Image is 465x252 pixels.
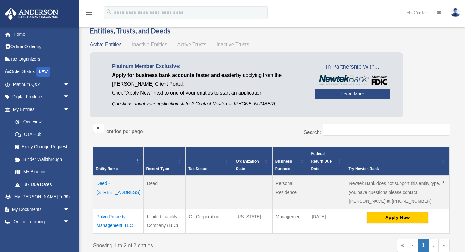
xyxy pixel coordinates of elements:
[4,53,79,65] a: Tax Organizers
[304,130,321,135] label: Search:
[186,147,233,175] th: Tax Status: Activate to sort
[349,165,440,173] div: Try Newtek Bank
[3,8,60,20] img: Anderson Advisors Platinum Portal
[236,159,259,171] span: Organization State
[9,141,76,153] a: Entity Change Request
[188,167,207,171] span: Tax Status
[63,203,76,216] span: arrow_drop_down
[438,239,449,252] a: Last
[429,239,438,252] a: Next
[112,72,236,78] span: Apply for business bank accounts faster and easier
[4,216,79,228] a: Online Learningarrow_drop_down
[4,28,79,40] a: Home
[93,175,144,209] td: Deed - [STREET_ADDRESS]
[63,78,76,91] span: arrow_drop_down
[93,209,144,233] td: Polvo Property Management, LLC
[4,228,79,241] a: Billingarrow_drop_down
[9,153,76,166] a: Binder Walkthrough
[272,147,308,175] th: Business Purpose: Activate to sort
[85,11,93,16] a: menu
[315,89,390,99] a: Learn More
[9,128,76,141] a: CTA Hub
[4,191,79,203] a: My [PERSON_NAME] Teamarrow_drop_down
[9,166,76,178] a: My Blueprint
[451,8,460,17] img: User Pic
[63,216,76,229] span: arrow_drop_down
[233,147,273,175] th: Organization State: Activate to sort
[177,42,207,47] span: Active Trusts
[9,116,73,128] a: Overview
[90,42,121,47] span: Active Entities
[4,103,76,116] a: My Entitiesarrow_drop_down
[112,62,305,71] p: Platinum Member Exclusive:
[311,151,332,171] span: Federal Return Due Date
[106,129,143,134] label: entries per page
[275,159,292,171] span: Business Purpose
[112,89,305,97] p: Click "Apply Now" next to one of your entities to start an application.
[418,239,429,252] a: 1
[186,209,233,233] td: C - Corporation
[4,78,79,91] a: Platinum Q&Aarrow_drop_down
[93,147,144,175] th: Entity Name: Activate to invert sorting
[144,209,186,233] td: Limited Liability Company (LLC)
[318,75,387,85] img: NewtekBankLogoSM.png
[9,178,76,191] a: Tax Due Dates
[308,209,346,233] td: [DATE]
[93,239,267,250] div: Showing 1 to 2 of 2 entries
[96,167,118,171] span: Entity Name
[63,103,76,116] span: arrow_drop_down
[4,40,79,53] a: Online Ordering
[272,209,308,233] td: Management
[63,191,76,204] span: arrow_drop_down
[106,9,113,15] i: search
[144,147,186,175] th: Record Type: Activate to sort
[397,239,408,252] a: First
[132,42,167,47] span: Inactive Entities
[63,228,76,241] span: arrow_drop_down
[346,175,449,209] td: Newtek Bank does not support this entity type. If you have questions please contact [PERSON_NAME]...
[112,71,305,89] p: by applying from the [PERSON_NAME] Client Portal.
[36,67,50,77] div: NEW
[308,147,346,175] th: Federal Return Due Date: Activate to sort
[112,100,305,108] p: Questions about your application status? Contact Newtek at [PHONE_NUMBER]
[217,42,249,47] span: Inactive Trusts
[4,65,79,78] a: Order StatusNEW
[144,175,186,209] td: Deed
[408,239,418,252] a: Previous
[272,175,308,209] td: Personal Residence
[367,212,428,223] button: Apply Now
[4,91,79,103] a: Digital Productsarrow_drop_down
[346,147,449,175] th: Try Newtek Bank : Activate to sort
[90,26,453,36] h3: Entities, Trusts, and Deeds
[4,203,79,216] a: My Documentsarrow_drop_down
[315,62,390,72] span: In Partnership With...
[233,209,273,233] td: [US_STATE]
[63,91,76,104] span: arrow_drop_down
[146,167,169,171] span: Record Type
[85,9,93,16] i: menu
